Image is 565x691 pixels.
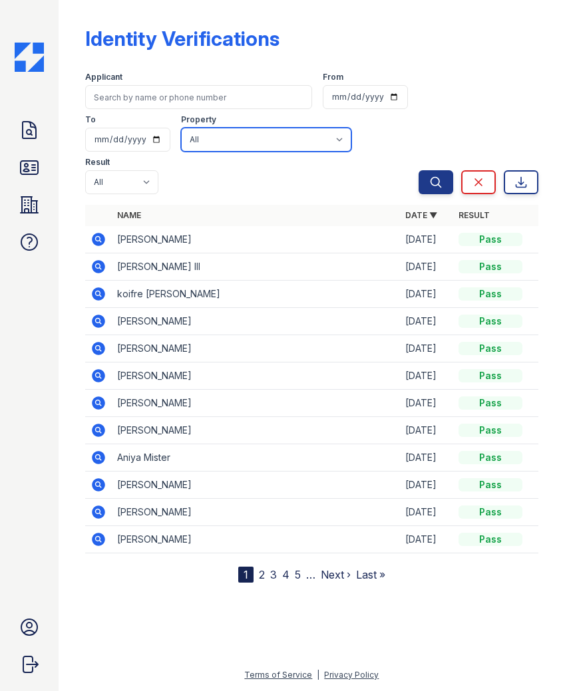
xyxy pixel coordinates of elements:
div: Pass [459,287,522,301]
td: [DATE] [400,335,453,362]
td: [PERSON_NAME] III [112,253,401,281]
td: [DATE] [400,362,453,390]
input: Search by name or phone number [85,85,313,109]
td: [PERSON_NAME] [112,335,401,362]
a: 5 [295,568,301,581]
span: … [306,567,315,583]
div: Pass [459,478,522,491]
label: Property [181,114,216,125]
td: [DATE] [400,390,453,417]
td: [DATE] [400,226,453,253]
a: 4 [282,568,289,581]
td: [DATE] [400,526,453,553]
div: Pass [459,505,522,519]
a: Date ▼ [405,210,437,220]
td: [DATE] [400,281,453,308]
td: [PERSON_NAME] [112,526,401,553]
a: 2 [259,568,265,581]
div: Identity Verifications [85,27,280,51]
td: [DATE] [400,472,453,499]
td: [DATE] [400,253,453,281]
td: [PERSON_NAME] [112,308,401,335]
a: Terms of Service [244,670,312,680]
td: [PERSON_NAME] [112,226,401,253]
td: [DATE] [400,417,453,444]
div: Pass [459,533,522,546]
td: [PERSON_NAME] [112,390,401,417]
div: 1 [238,567,254,583]
div: Pass [459,451,522,464]
a: Last » [356,568,385,581]
div: Pass [459,369,522,382]
a: Name [117,210,141,220]
td: [DATE] [400,444,453,472]
a: Privacy Policy [324,670,379,680]
td: [DATE] [400,308,453,335]
td: [PERSON_NAME] [112,362,401,390]
div: Pass [459,315,522,328]
div: | [317,670,319,680]
div: Pass [459,260,522,273]
label: Result [85,157,110,168]
a: Next › [321,568,351,581]
img: CE_Icon_Blue-c292c112584629df590d857e76928e9f676e5b41ef8f769ba2f05ee15b207248.png [15,43,44,72]
td: [DATE] [400,499,453,526]
td: koifre [PERSON_NAME] [112,281,401,308]
td: [PERSON_NAME] [112,472,401,499]
label: To [85,114,96,125]
label: From [323,72,343,82]
a: 3 [270,568,277,581]
div: Pass [459,342,522,355]
a: Result [459,210,490,220]
div: Pass [459,233,522,246]
label: Applicant [85,72,122,82]
td: [PERSON_NAME] [112,499,401,526]
td: [PERSON_NAME] [112,417,401,444]
td: Aniya Mister [112,444,401,472]
div: Pass [459,424,522,437]
div: Pass [459,396,522,410]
